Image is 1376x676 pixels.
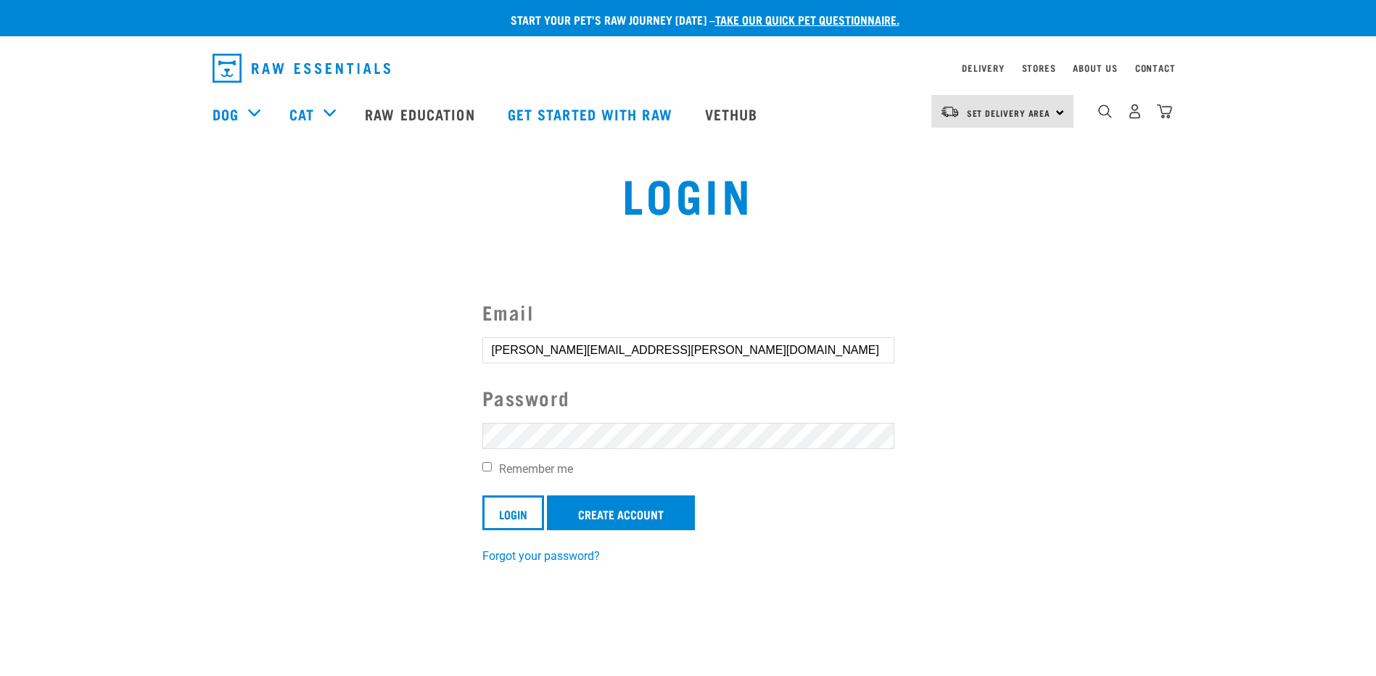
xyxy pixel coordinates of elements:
[691,85,776,143] a: Vethub
[1073,65,1117,70] a: About Us
[482,297,894,327] label: Email
[1022,65,1056,70] a: Stores
[493,85,691,143] a: Get started with Raw
[213,54,390,83] img: Raw Essentials Logo
[1135,65,1176,70] a: Contact
[715,16,899,22] a: take our quick pet questionnaire.
[1157,104,1172,119] img: home-icon@2x.png
[967,110,1051,115] span: Set Delivery Area
[201,48,1176,88] nav: dropdown navigation
[213,103,239,125] a: Dog
[482,461,894,478] label: Remember me
[255,168,1121,220] h1: Login
[940,105,960,118] img: van-moving.png
[482,495,544,530] input: Login
[962,65,1004,70] a: Delivery
[350,85,493,143] a: Raw Education
[1127,104,1142,119] img: user.png
[482,549,600,563] a: Forgot your password?
[482,383,894,413] label: Password
[482,462,492,471] input: Remember me
[547,495,695,530] a: Create Account
[289,103,314,125] a: Cat
[1098,104,1112,118] img: home-icon-1@2x.png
